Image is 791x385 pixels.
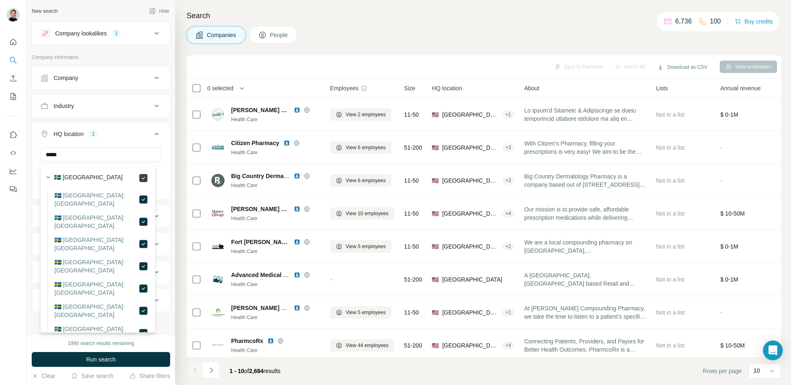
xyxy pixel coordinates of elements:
[432,341,439,350] span: 🇺🇸
[524,205,646,222] span: Our mission is to provide safe, affordable prescription medications while delivering exceptional ...
[143,5,175,17] button: Hide
[211,141,225,154] img: Logo of Citizen Pharmacy
[231,305,349,311] span: [PERSON_NAME] Compounding Pharmacy
[651,61,713,73] button: Download as CSV
[54,325,138,341] label: 🇸🇪 [GEOGRAPHIC_DATA]: [GEOGRAPHIC_DATA]
[442,209,498,218] span: [GEOGRAPHIC_DATA], [US_STATE]
[330,141,391,154] button: View 6 employees
[703,367,742,375] span: Rows per page
[211,207,225,220] img: Logo of Massey Drugs
[346,243,386,250] span: View 5 employees
[229,368,244,374] span: 1 - 10
[89,130,98,138] div: 1
[346,210,388,217] span: View 10 employees
[330,306,391,319] button: View 5 employees
[32,206,170,226] button: Annual revenue ($)
[404,84,415,92] span: Size
[675,16,692,26] p: 6,736
[54,303,138,319] label: 🇸🇪 [GEOGRAPHIC_DATA]: [GEOGRAPHIC_DATA]
[207,84,234,92] span: 0 selected
[524,84,539,92] span: About
[211,306,225,319] img: Logo of Moss Compounding Pharmacy
[229,368,281,374] span: results
[502,243,515,250] div: + 2
[404,275,422,284] span: 51-200
[346,144,386,151] span: View 6 employees
[7,164,20,178] button: Dashboard
[54,214,138,230] label: 🇸🇪 [GEOGRAPHIC_DATA]: [GEOGRAPHIC_DATA]
[502,342,515,349] div: + 4
[502,309,515,316] div: + 1
[211,108,225,121] img: Logo of Landy's Pharmacy
[404,308,419,317] span: 11-50
[32,54,170,61] p: Company information
[720,84,761,92] span: Annual revenue
[656,210,684,217] span: Not in a list
[211,339,225,352] img: Logo of PharmcoRx
[32,96,170,116] button: Industry
[7,35,20,49] button: Quick start
[763,340,783,360] div: Open Intercom Messenger
[211,240,225,253] img: Logo of Fort Wayne Custom Rx
[656,84,668,92] span: Lists
[502,144,515,151] div: + 3
[442,308,498,317] span: [GEOGRAPHIC_DATA], [US_STATE]
[294,206,300,212] img: LinkedIn logo
[346,342,388,349] span: View 44 employees
[720,243,738,250] span: $ 0-1M
[720,111,738,118] span: $ 0-1M
[7,127,20,142] button: Use Surfe on LinkedIn
[244,368,249,374] span: of
[7,146,20,160] button: Use Surfe API
[524,106,646,123] span: Lo Ipsum'd Sitametc & Adipiscinge se doeiu temporincid utlabore etdolore ma aliq en adminimveni q...
[231,337,263,345] span: PharmcoRx
[267,338,274,344] img: LinkedIn logo
[524,172,646,189] span: Big Country Dermatology Pharmacy is a company based out of [STREET_ADDRESS][US_STATE].
[7,71,20,86] button: Enrich CSV
[404,341,422,350] span: 51-200
[32,234,170,254] button: Employees (size)
[404,176,419,185] span: 11-50
[231,281,320,288] div: Health Care
[720,342,744,349] span: $ 10-50M
[656,243,684,250] span: Not in a list
[294,272,300,278] img: LinkedIn logo
[720,276,738,283] span: $ 0-1M
[294,239,300,245] img: LinkedIn logo
[442,176,498,185] span: [GEOGRAPHIC_DATA], [US_STATE]
[32,372,55,380] button: Clear
[524,337,646,354] span: Connecting Patients, Providers, and Payors for Better Health Outcomes. PharmcoRx is a mission-dri...
[211,174,225,187] img: Logo of Big Country Dermatology Pharmacy
[720,210,744,217] span: $ 10-50M
[231,215,320,222] div: Health Care
[656,276,684,283] span: Not in a list
[7,8,20,21] img: Avatar
[432,110,439,119] span: 🇺🇸
[720,309,722,316] span: -
[54,74,78,82] div: Company
[54,280,138,297] label: 🇸🇪 [GEOGRAPHIC_DATA]: [GEOGRAPHIC_DATA]
[524,271,646,288] span: A [GEOGRAPHIC_DATA], [GEOGRAPHIC_DATA] based Retail and Compounding Pharmacy, providing safe and ...
[71,372,113,380] button: Save search
[283,140,290,146] img: LinkedIn logo
[294,107,300,113] img: LinkedIn logo
[231,205,290,213] span: [PERSON_NAME] Drugs
[270,31,289,39] span: People
[330,108,391,121] button: View 2 employees
[32,7,58,15] div: New search
[720,177,722,184] span: -
[32,352,170,367] button: Run search
[68,340,134,347] div: 1990 search results remaining
[432,176,439,185] span: 🇺🇸
[432,209,439,218] span: 🇺🇸
[432,242,439,251] span: 🇺🇸
[54,130,84,138] div: HQ location
[524,238,646,255] span: We are a local compounding pharmacy on [GEOGRAPHIC_DATA], [GEOGRAPHIC_DATA][PERSON_NAME], [GEOGRA...
[502,177,515,184] div: + 3
[442,143,498,152] span: [GEOGRAPHIC_DATA], [US_STATE]
[86,355,116,364] span: Run search
[502,210,515,217] div: + 4
[442,341,498,350] span: [GEOGRAPHIC_DATA], [US_STATE]
[524,139,646,156] span: With Citizen’s Pharmacy, filling your prescriptions is very easy! We aim to be the one-stop pharm...
[330,276,332,283] span: -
